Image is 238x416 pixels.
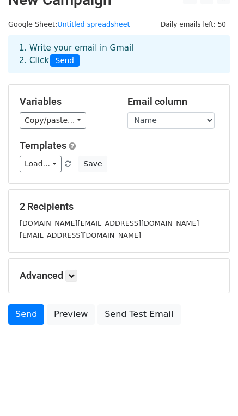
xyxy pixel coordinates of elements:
iframe: Chat Widget [184,364,238,416]
span: Send [50,54,80,67]
a: Daily emails left: 50 [157,20,230,28]
a: Load... [20,156,62,172]
button: Save [78,156,107,172]
div: 1. Write your email in Gmail 2. Click [11,42,227,67]
h5: Advanced [20,270,218,282]
small: Google Sheet: [8,20,130,28]
h5: Variables [20,96,111,108]
a: Copy/paste... [20,112,86,129]
span: Daily emails left: 50 [157,18,230,30]
a: Templates [20,140,66,151]
a: Send [8,304,44,325]
small: [DOMAIN_NAME][EMAIL_ADDRESS][DOMAIN_NAME] [20,219,199,227]
a: Untitled spreadsheet [57,20,130,28]
a: Preview [47,304,95,325]
a: Send Test Email [97,304,180,325]
h5: Email column [127,96,219,108]
small: [EMAIL_ADDRESS][DOMAIN_NAME] [20,231,141,239]
h5: 2 Recipients [20,201,218,213]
